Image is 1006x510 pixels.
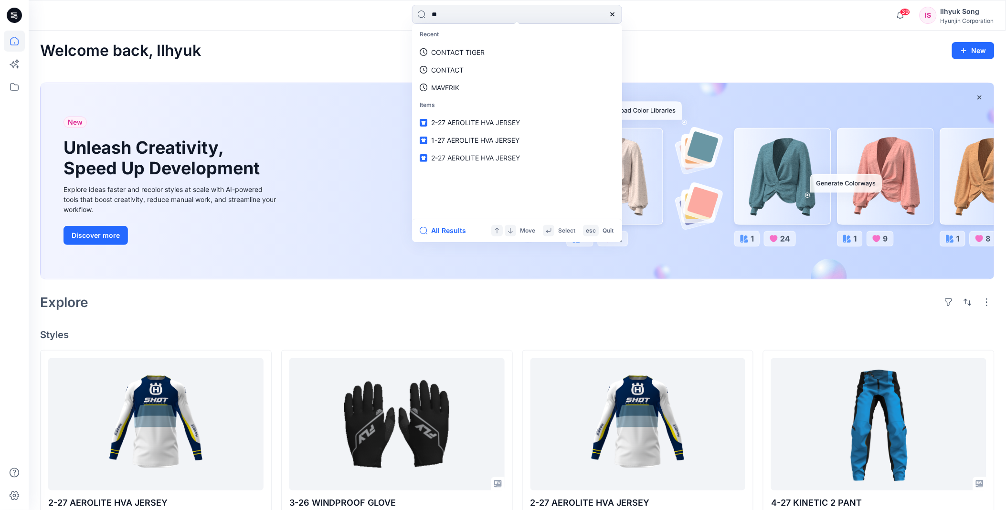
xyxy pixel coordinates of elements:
p: Quit [603,226,614,236]
span: 39 [900,8,911,16]
a: 2-27 AEROLITE HVA JERSEY [414,149,620,167]
p: 3-26 WINDPROOF GLOVE [289,496,505,510]
p: 2-27 AEROLITE HVA JERSEY [530,496,746,510]
span: 2-27 AEROLITE HVA JERSEY [431,118,520,127]
h2: Explore [40,295,88,310]
a: CONTACT TIGER [414,43,620,61]
a: 3-26 WINDPROOF GLOVE [289,358,505,490]
p: CONTACT [431,65,464,75]
h1: Unleash Creativity, Speed Up Development [64,138,264,179]
p: esc [586,226,596,236]
p: CONTACT TIGER [431,47,485,57]
div: Ilhyuk Song [941,6,994,17]
p: Move [520,226,535,236]
p: Select [558,226,575,236]
div: Explore ideas faster and recolor styles at scale with AI-powered tools that boost creativity, red... [64,184,278,214]
a: 2-27 AEROLITE HVA JERSEY [48,358,264,490]
p: 2-27 AEROLITE HVA JERSEY [48,496,264,510]
button: Discover more [64,226,128,245]
h2: Welcome back, Ilhyuk [40,42,201,60]
a: MAVERIK [414,79,620,96]
button: All Results [420,225,472,236]
a: 1-27 AEROLITE HVA JERSEY [414,131,620,149]
p: MAVERIK [431,83,459,93]
p: Items [414,96,620,114]
p: 4-27 KINETIC 2 PANT [771,496,986,510]
div: IS [920,7,937,24]
button: New [952,42,995,59]
a: 2-27 AEROLITE HVA JERSEY [530,358,746,490]
a: 4-27 KINETIC 2 PANT [771,358,986,490]
a: CONTACT [414,61,620,79]
span: New [68,117,83,128]
p: Recent [414,26,620,43]
a: 2-27 AEROLITE HVA JERSEY [414,114,620,131]
span: 1-27 AEROLITE HVA JERSEY [431,136,519,144]
span: 2-27 AEROLITE HVA JERSEY [431,154,520,162]
a: Discover more [64,226,278,245]
h4: Styles [40,329,995,340]
div: Hyunjin Corporation [941,17,994,24]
